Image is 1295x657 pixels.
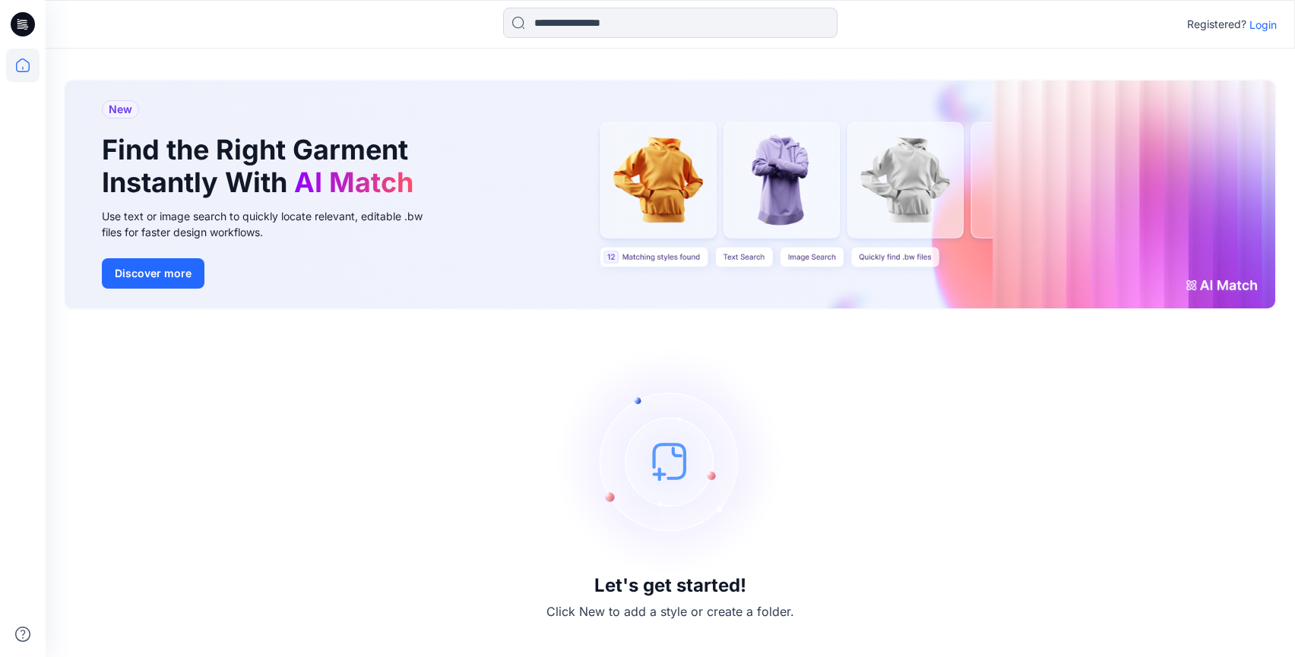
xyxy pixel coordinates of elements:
[556,347,784,575] img: empty-state-image.svg
[1249,17,1277,33] p: Login
[102,134,421,199] h1: Find the Right Garment Instantly With
[109,100,132,118] span: New
[546,602,794,621] p: Click New to add a style or create a folder.
[594,575,746,596] h3: Let's get started!
[102,208,444,240] div: Use text or image search to quickly locate relevant, editable .bw files for faster design workflows.
[294,166,413,199] span: AI Match
[1187,15,1246,33] p: Registered?
[102,258,204,289] button: Discover more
